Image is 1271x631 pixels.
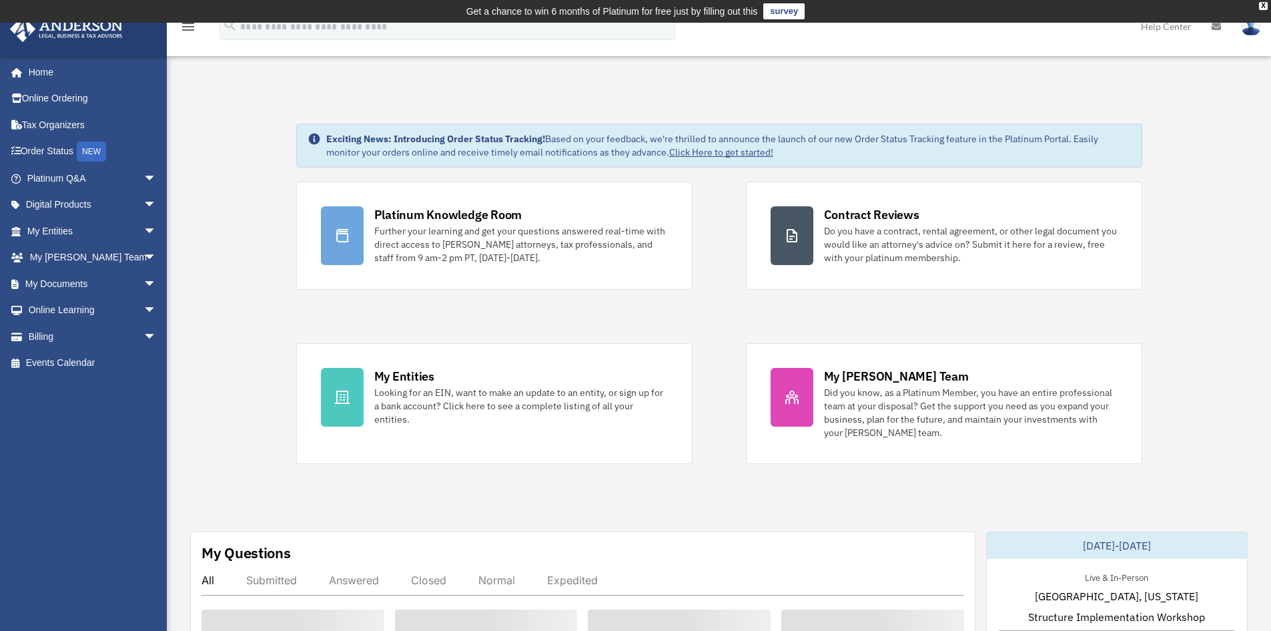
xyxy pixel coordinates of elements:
img: User Pic [1241,17,1261,36]
a: My Entities Looking for an EIN, want to make an update to an entity, or sign up for a bank accoun... [296,343,693,464]
div: Answered [329,574,379,587]
div: Based on your feedback, we're thrilled to announce the launch of our new Order Status Tracking fe... [326,132,1131,159]
span: arrow_drop_down [143,192,170,219]
a: Billingarrow_drop_down [9,323,177,350]
i: menu [180,19,196,35]
div: [DATE]-[DATE] [987,532,1247,559]
div: Closed [411,574,446,587]
a: My Documentsarrow_drop_down [9,270,177,297]
a: Tax Organizers [9,112,177,138]
div: All [201,574,214,587]
span: arrow_drop_down [143,297,170,325]
a: Platinum Q&Aarrow_drop_down [9,165,177,192]
div: My [PERSON_NAME] Team [824,368,969,385]
span: arrow_drop_down [143,218,170,245]
div: Normal [478,574,515,587]
a: Click Here to get started! [669,146,773,158]
span: arrow_drop_down [143,165,170,192]
a: Platinum Knowledge Room Further your learning and get your questions answered real-time with dire... [296,182,693,290]
img: Anderson Advisors Platinum Portal [6,16,127,42]
div: Get a chance to win 6 months of Platinum for free just by filling out this [466,3,758,19]
div: Looking for an EIN, want to make an update to an entity, or sign up for a bank account? Click her... [374,386,668,426]
div: Did you know, as a Platinum Member, you have an entire professional team at your disposal? Get th... [824,386,1118,439]
div: My Entities [374,368,434,385]
a: Order StatusNEW [9,138,177,166]
a: Events Calendar [9,350,177,377]
div: Do you have a contract, rental agreement, or other legal document you would like an attorney's ad... [824,224,1118,264]
a: Contract Reviews Do you have a contract, rental agreement, or other legal document you would like... [746,182,1142,290]
span: arrow_drop_down [143,323,170,351]
a: menu [180,23,196,35]
span: Structure Implementation Workshop [1028,609,1205,625]
a: My [PERSON_NAME] Team Did you know, as a Platinum Member, you have an entire professional team at... [746,343,1142,464]
a: Home [9,59,170,85]
a: survey [763,3,805,19]
a: Online Learningarrow_drop_down [9,297,177,324]
a: Digital Productsarrow_drop_down [9,192,177,218]
a: Online Ordering [9,85,177,112]
div: Further your learning and get your questions answered real-time with direct access to [PERSON_NAM... [374,224,668,264]
div: Contract Reviews [824,206,919,223]
i: search [223,18,238,33]
span: [GEOGRAPHIC_DATA], [US_STATE] [1035,588,1198,604]
div: My Questions [201,543,291,563]
span: arrow_drop_down [143,270,170,298]
span: arrow_drop_down [143,244,170,272]
div: NEW [77,142,106,162]
div: Expedited [547,574,598,587]
a: My Entitiesarrow_drop_down [9,218,177,244]
div: Live & In-Person [1074,570,1159,584]
a: My [PERSON_NAME] Teamarrow_drop_down [9,244,177,271]
strong: Exciting News: Introducing Order Status Tracking! [326,133,545,145]
div: Platinum Knowledge Room [374,206,522,223]
div: Submitted [246,574,297,587]
div: close [1259,2,1268,10]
